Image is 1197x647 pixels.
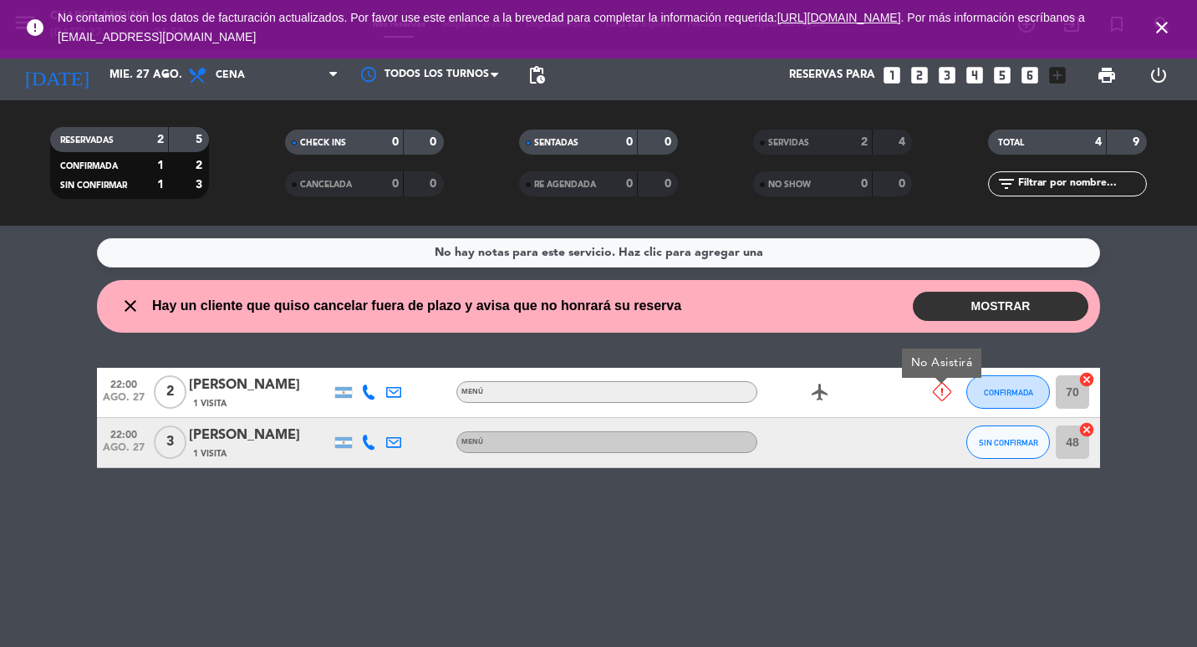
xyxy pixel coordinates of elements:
[899,178,909,190] strong: 0
[392,136,399,148] strong: 0
[461,389,483,395] span: MENÚ
[1152,18,1172,38] i: close
[534,181,596,189] span: RE AGENDADA
[527,65,547,85] span: pending_actions
[665,178,675,190] strong: 0
[430,136,440,148] strong: 0
[626,178,633,190] strong: 0
[881,64,903,86] i: looks_one
[979,438,1038,447] span: SIN CONFIRMAR
[157,160,164,171] strong: 1
[103,374,145,393] span: 22:00
[1047,64,1068,86] i: add_box
[196,160,206,171] strong: 2
[966,425,1050,459] button: SIN CONFIRMAR
[392,178,399,190] strong: 0
[909,64,930,86] i: looks_two
[789,69,875,82] span: Reservas para
[196,179,206,191] strong: 3
[810,382,830,402] i: airplanemode_active
[103,442,145,461] span: ago. 27
[1016,175,1146,193] input: Filtrar por nombre...
[966,375,1050,409] button: CONFIRMADA
[196,134,206,145] strong: 5
[1078,371,1095,388] i: cancel
[998,139,1024,147] span: TOTAL
[154,425,186,459] span: 3
[189,425,331,446] div: [PERSON_NAME]
[154,375,186,409] span: 2
[902,349,981,378] div: No Asistirá
[1097,65,1117,85] span: print
[193,447,227,461] span: 1 Visita
[861,136,868,148] strong: 2
[991,64,1013,86] i: looks_5
[60,162,118,171] span: CONFIRMADA
[984,388,1033,397] span: CONFIRMADA
[1019,64,1041,86] i: looks_6
[152,295,681,317] span: Hay un cliente que quiso cancelar fuera de plazo y avisa que no honrará su reserva
[155,65,176,85] i: arrow_drop_down
[103,424,145,443] span: 22:00
[58,11,1085,43] span: No contamos con los datos de facturación actualizados. Por favor use este enlance a la brevedad p...
[60,181,127,190] span: SIN CONFIRMAR
[461,439,483,446] span: MENÚ
[60,136,114,145] span: RESERVADAS
[300,181,352,189] span: CANCELADA
[861,178,868,190] strong: 0
[936,64,958,86] i: looks_3
[120,296,140,316] i: close
[899,136,909,148] strong: 4
[157,134,164,145] strong: 2
[25,18,45,38] i: error
[300,139,346,147] span: CHECK INS
[626,136,633,148] strong: 0
[157,179,164,191] strong: 1
[913,292,1088,321] button: MOSTRAR
[964,64,986,86] i: looks_4
[1133,50,1184,100] div: LOG OUT
[13,57,101,94] i: [DATE]
[189,374,331,396] div: [PERSON_NAME]
[435,243,763,262] div: No hay notas para este servicio. Haz clic para agregar una
[768,181,811,189] span: NO SHOW
[768,139,809,147] span: SERVIDAS
[1133,136,1143,148] strong: 9
[996,174,1016,194] i: filter_list
[665,136,675,148] strong: 0
[193,397,227,410] span: 1 Visita
[1149,65,1169,85] i: power_settings_new
[430,178,440,190] strong: 0
[103,392,145,411] span: ago. 27
[216,69,245,81] span: Cena
[1078,421,1095,438] i: cancel
[58,11,1085,43] a: . Por más información escríbanos a [EMAIL_ADDRESS][DOMAIN_NAME]
[534,139,578,147] span: SENTADAS
[1095,136,1102,148] strong: 4
[777,11,901,24] a: [URL][DOMAIN_NAME]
